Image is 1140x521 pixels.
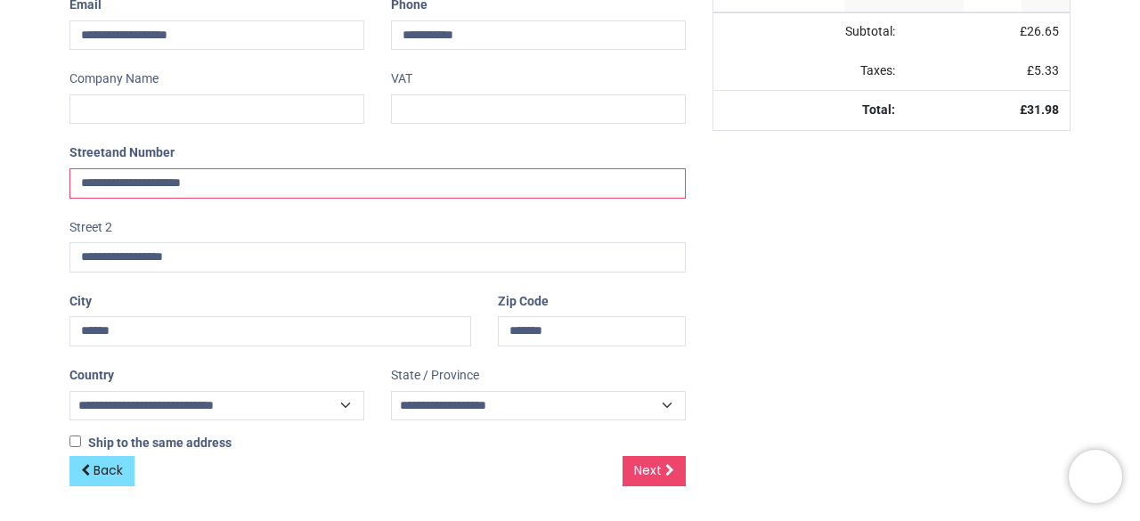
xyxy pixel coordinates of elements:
[862,102,895,117] strong: Total:
[634,461,662,479] span: Next
[1020,102,1059,117] strong: £
[69,361,114,391] label: Country
[94,461,123,479] span: Back
[69,456,134,486] a: Back
[69,435,232,452] label: Ship to the same address
[1027,63,1059,77] span: £
[1027,102,1059,117] span: 31.98
[498,287,549,317] label: Zip Code
[1020,24,1059,38] span: £
[391,361,479,391] label: State / Province
[69,287,92,317] label: City
[69,138,175,168] label: Street
[713,12,906,52] td: Subtotal:
[69,436,81,447] input: Ship to the same address
[1027,24,1059,38] span: 26.65
[105,145,175,159] span: and Number
[623,456,686,486] a: Next
[69,213,112,243] label: Street 2
[391,64,412,94] label: VAT
[1069,450,1122,503] iframe: Brevo live chat
[713,52,906,91] td: Taxes:
[69,64,159,94] label: Company Name
[1034,63,1059,77] span: 5.33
